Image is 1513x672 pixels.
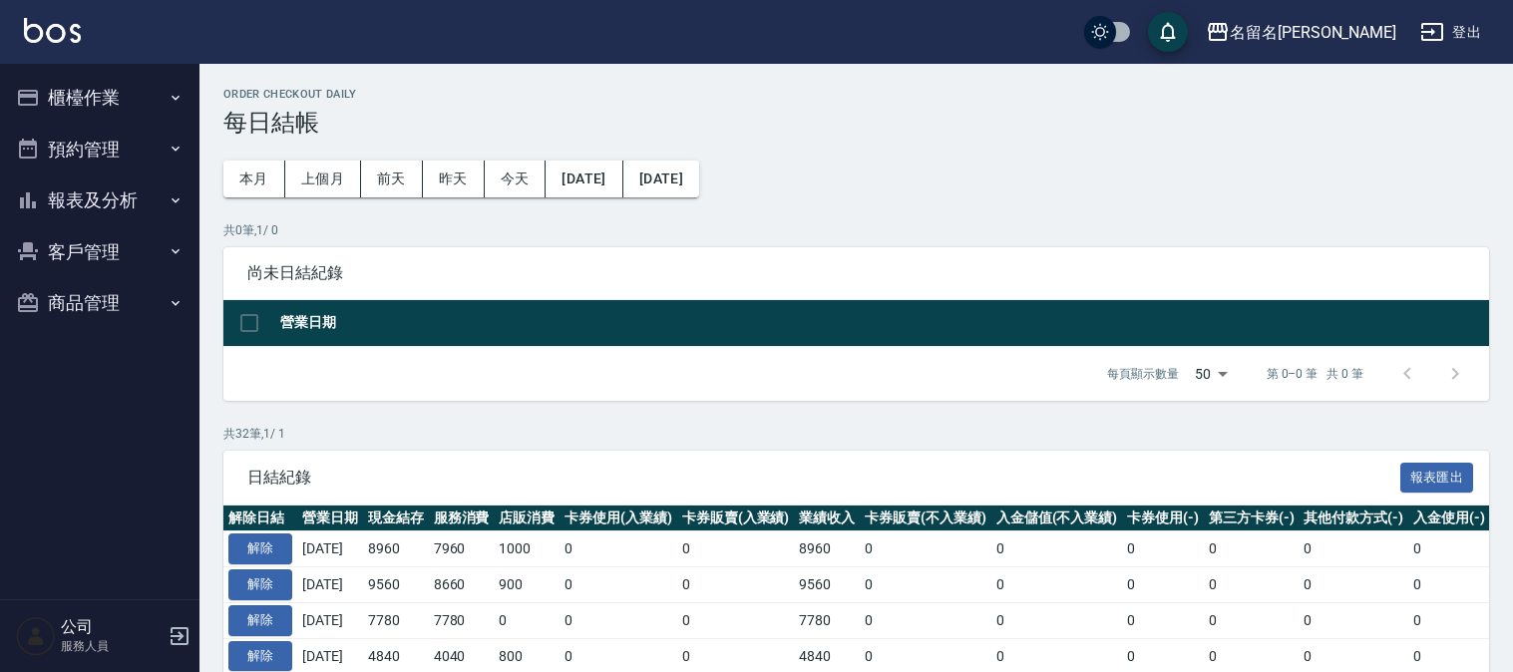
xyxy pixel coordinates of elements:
td: 0 [1204,567,1300,603]
td: 8660 [429,567,495,603]
td: 900 [494,567,560,603]
td: 0 [677,602,795,638]
button: 前天 [361,161,423,197]
button: [DATE] [546,161,622,197]
td: 1000 [494,531,560,567]
td: [DATE] [297,602,363,638]
th: 卡券販賣(不入業績) [860,505,991,531]
button: 解除 [228,533,292,564]
td: 0 [991,567,1123,603]
td: 0 [1408,602,1490,638]
p: 共 0 筆, 1 / 0 [223,221,1489,239]
th: 現金結存 [363,505,429,531]
td: 0 [1408,567,1490,603]
p: 服務人員 [61,637,163,655]
a: 報表匯出 [1400,467,1474,486]
td: 0 [1122,567,1204,603]
td: 0 [1408,531,1490,567]
td: 0 [860,567,991,603]
img: Person [16,616,56,656]
td: 7780 [794,602,860,638]
button: 預約管理 [8,124,191,175]
h3: 每日結帳 [223,109,1489,137]
td: 0 [677,531,795,567]
td: 0 [677,567,795,603]
th: 卡券使用(入業績) [560,505,677,531]
img: Logo [24,18,81,43]
p: 每頁顯示數量 [1107,365,1179,383]
button: save [1148,12,1188,52]
th: 卡券販賣(入業績) [677,505,795,531]
h5: 公司 [61,617,163,637]
button: 解除 [228,569,292,600]
button: 報表及分析 [8,174,191,226]
button: 昨天 [423,161,485,197]
th: 其他付款方式(-) [1299,505,1408,531]
th: 業績收入 [794,505,860,531]
td: 0 [1204,531,1300,567]
td: 0 [1122,602,1204,638]
button: 商品管理 [8,277,191,329]
div: 50 [1187,347,1235,401]
td: 0 [991,531,1123,567]
th: 店販消費 [494,505,560,531]
span: 尚未日結紀錄 [247,263,1465,283]
button: [DATE] [623,161,699,197]
td: 0 [560,531,677,567]
td: 0 [860,531,991,567]
th: 入金儲值(不入業績) [991,505,1123,531]
td: 8960 [363,531,429,567]
td: [DATE] [297,567,363,603]
td: 0 [991,602,1123,638]
button: 客戶管理 [8,226,191,278]
td: 0 [860,602,991,638]
td: 9560 [794,567,860,603]
td: 0 [1299,602,1408,638]
td: 0 [560,567,677,603]
td: 0 [560,602,677,638]
p: 共 32 筆, 1 / 1 [223,425,1489,443]
td: 9560 [363,567,429,603]
span: 日結紀錄 [247,468,1400,488]
th: 入金使用(-) [1408,505,1490,531]
button: 登出 [1412,14,1489,51]
div: 名留名[PERSON_NAME] [1230,20,1396,45]
td: 0 [1122,531,1204,567]
th: 卡券使用(-) [1122,505,1204,531]
button: 名留名[PERSON_NAME] [1198,12,1404,53]
td: 0 [1204,602,1300,638]
td: 0 [1299,531,1408,567]
h2: Order checkout daily [223,88,1489,101]
button: 上個月 [285,161,361,197]
th: 營業日期 [297,505,363,531]
button: 解除 [228,605,292,636]
td: 8960 [794,531,860,567]
th: 營業日期 [275,300,1489,347]
button: 解除 [228,641,292,672]
td: 7780 [429,602,495,638]
td: 7960 [429,531,495,567]
button: 櫃檯作業 [8,72,191,124]
th: 解除日結 [223,505,297,531]
td: 0 [494,602,560,638]
button: 報表匯出 [1400,463,1474,494]
button: 本月 [223,161,285,197]
td: 0 [1299,567,1408,603]
td: [DATE] [297,531,363,567]
th: 第三方卡券(-) [1204,505,1300,531]
button: 今天 [485,161,547,197]
th: 服務消費 [429,505,495,531]
td: 7780 [363,602,429,638]
p: 第 0–0 筆 共 0 筆 [1267,365,1363,383]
